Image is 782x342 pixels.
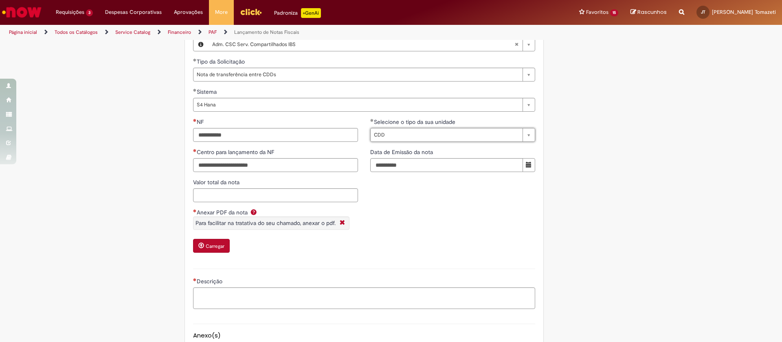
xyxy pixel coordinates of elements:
[374,128,518,141] span: CDD
[193,332,535,339] h5: Anexo(s)
[630,9,667,16] a: Rascunhos
[1,4,43,20] img: ServiceNow
[193,58,197,62] span: Obrigatório Preenchido
[193,128,358,142] input: NF
[193,149,197,152] span: Necessários
[510,38,523,51] abbr: Limpar campo Planta
[193,179,241,186] span: Valor total da nota
[374,118,457,126] span: Selecione o tipo da sua unidade
[637,8,667,16] span: Rascunhos
[195,219,336,227] span: Para facilitar na tratativa do seu chamado, anexar o pdf.
[193,239,230,253] button: Carregar anexo de Anexar PDF da nota Required
[174,8,203,16] span: Aprovações
[274,8,321,18] div: Padroniza
[701,9,705,15] span: JT
[193,209,197,212] span: Necessários
[215,8,228,16] span: More
[338,219,347,227] i: Fechar More information Por question_anexar_pdf_da_nota
[193,287,535,309] textarea: Descrição
[209,29,217,35] a: PAF
[193,188,358,202] input: Valor total da nota
[6,25,515,40] ul: Trilhas de página
[56,8,84,16] span: Requisições
[370,158,523,172] input: Data de Emissão da nota
[240,6,262,18] img: click_logo_yellow_360x200.png
[9,29,37,35] a: Página inicial
[197,68,518,81] span: Nota de transferência entre CDDs
[370,148,435,156] span: Data de Emissão da nota
[197,278,224,285] span: Descrição
[197,88,218,95] span: Somente leitura - Sistema
[610,9,618,16] span: 15
[197,148,276,156] span: Centro para lançamento da NF
[197,98,518,111] span: S4 Hana
[208,38,535,51] a: Adm. CSC Serv. Compartilhados IBSLimpar campo Planta
[234,29,299,35] a: Lançamento de Notas Fiscais
[55,29,98,35] a: Todos os Catálogos
[197,209,249,216] span: Anexar PDF da nota
[197,118,205,126] span: NF
[586,8,608,16] span: Favoritos
[370,119,374,122] span: Obrigatório Preenchido
[193,88,197,92] span: Obrigatório Preenchido
[193,38,208,51] button: Planta, Visualizar este registro Adm. CSC Serv. Compartilhados IBS
[168,29,191,35] a: Financeiro
[193,119,197,122] span: Necessários
[193,158,358,172] input: Centro para lançamento da NF
[249,209,259,215] span: Ajuda para Anexar PDF da nota
[105,8,162,16] span: Despesas Corporativas
[86,9,93,16] span: 3
[206,243,224,249] small: Carregar
[523,158,535,172] button: Mostrar calendário para Data de Emissão da nota
[115,29,150,35] a: Service Catalog
[197,58,246,65] span: Tipo da Solicitação
[212,38,514,51] span: Adm. CSC Serv. Compartilhados IBS
[193,278,197,281] span: Necessários
[712,9,776,15] span: [PERSON_NAME] Tomazeti
[301,8,321,18] p: +GenAi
